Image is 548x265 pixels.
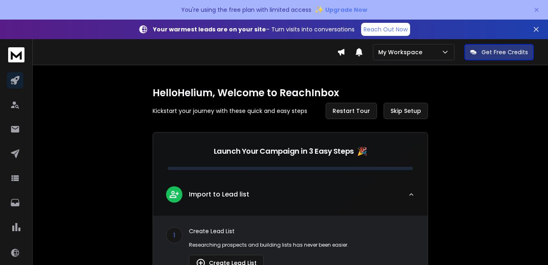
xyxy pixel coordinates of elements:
[166,227,182,243] div: 1
[189,227,415,235] p: Create Lead List
[390,107,421,115] span: Skip Setup
[189,242,415,248] p: Researching prospects and building lists has never been easier.
[357,146,367,157] span: 🎉
[153,86,428,99] h1: Hello Helium , Welcome to ReachInbox
[464,44,534,60] button: Get Free Credits
[378,48,426,56] p: My Workspace
[214,146,354,157] p: Launch Your Campaign in 3 Easy Steps
[181,6,311,14] p: You're using the free plan with limited access
[153,107,307,115] p: Kickstart your journey with these quick and easy steps
[8,47,24,62] img: logo
[153,25,355,33] p: – Turn visits into conversations
[315,4,324,15] span: ✨
[481,48,528,56] p: Get Free Credits
[361,23,410,36] a: Reach Out Now
[315,2,367,18] button: ✨Upgrade Now
[364,25,408,33] p: Reach Out Now
[325,6,367,14] span: Upgrade Now
[153,180,428,216] button: leadImport to Lead list
[153,25,266,33] strong: Your warmest leads are on your site
[326,103,377,119] button: Restart Tour
[189,190,249,199] p: Import to Lead list
[384,103,428,119] button: Skip Setup
[169,189,180,199] img: lead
